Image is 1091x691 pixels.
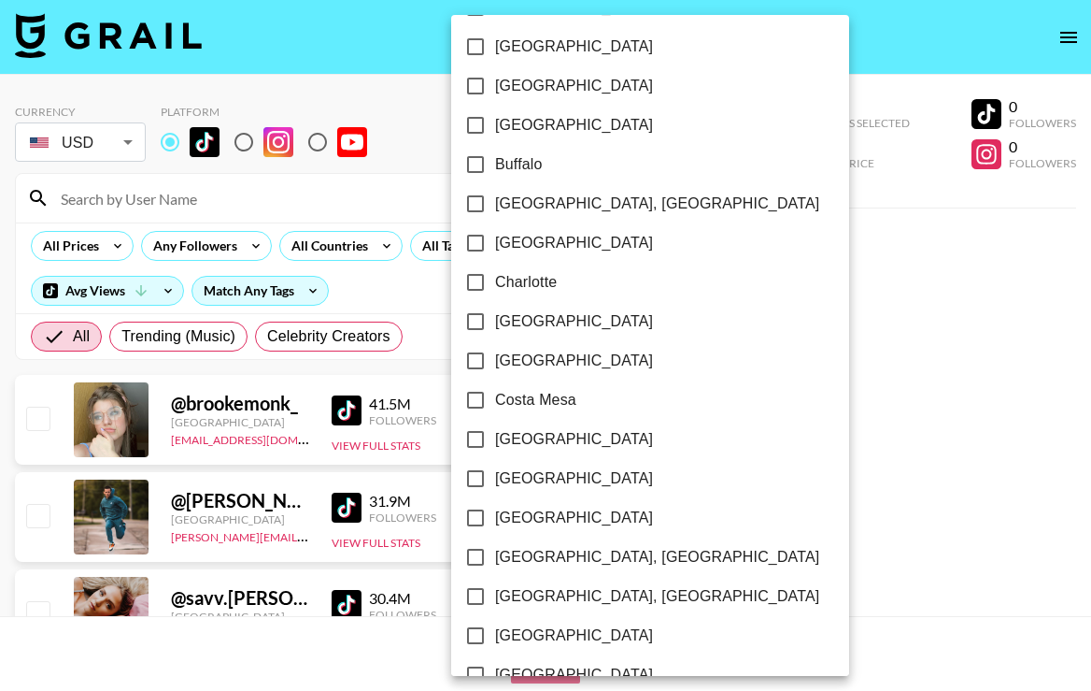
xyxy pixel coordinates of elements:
[495,193,819,215] span: [GEOGRAPHIC_DATA], [GEOGRAPHIC_DATA]
[495,271,557,294] span: Charlotte
[495,664,653,686] span: [GEOGRAPHIC_DATA]
[495,36,653,58] span: [GEOGRAPHIC_DATA]
[495,310,653,333] span: [GEOGRAPHIC_DATA]
[495,546,819,569] span: [GEOGRAPHIC_DATA], [GEOGRAPHIC_DATA]
[495,389,576,411] span: Costa Mesa
[495,232,653,254] span: [GEOGRAPHIC_DATA]
[495,75,653,97] span: [GEOGRAPHIC_DATA]
[495,507,653,529] span: [GEOGRAPHIC_DATA]
[495,114,653,137] span: [GEOGRAPHIC_DATA]
[495,428,653,451] span: [GEOGRAPHIC_DATA]
[495,468,653,490] span: [GEOGRAPHIC_DATA]
[495,350,653,372] span: [GEOGRAPHIC_DATA]
[495,585,819,608] span: [GEOGRAPHIC_DATA], [GEOGRAPHIC_DATA]
[495,153,543,176] span: Buffalo
[998,597,1069,669] iframe: Drift Widget Chat Controller
[495,625,653,647] span: [GEOGRAPHIC_DATA]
